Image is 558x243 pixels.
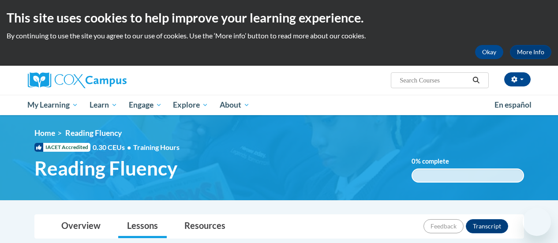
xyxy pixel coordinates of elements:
[133,143,180,151] span: Training Hours
[52,215,109,238] a: Overview
[173,100,208,110] span: Explore
[423,219,464,233] button: Feedback
[466,219,508,233] button: Transcript
[123,95,168,115] a: Engage
[7,31,551,41] p: By continuing to use the site you agree to our use of cookies. Use the ‘More info’ button to read...
[494,100,532,109] span: En español
[399,75,469,86] input: Search Courses
[167,95,214,115] a: Explore
[523,208,551,236] iframe: Button to launch messaging window
[34,143,90,152] span: IACET Accredited
[412,157,462,166] label: % complete
[34,128,55,138] a: Home
[220,100,250,110] span: About
[412,157,416,165] span: 0
[176,215,234,238] a: Resources
[34,157,177,180] span: Reading Fluency
[475,45,503,59] button: Okay
[118,215,167,238] a: Lessons
[127,143,131,151] span: •
[22,95,84,115] a: My Learning
[489,96,537,114] a: En español
[28,72,127,88] img: Cox Campus
[469,75,483,86] button: Search
[27,100,78,110] span: My Learning
[504,72,531,86] button: Account Settings
[65,128,122,138] span: Reading Fluency
[129,100,162,110] span: Engage
[90,100,117,110] span: Learn
[21,95,537,115] div: Main menu
[510,45,551,59] a: More Info
[214,95,255,115] a: About
[93,142,133,152] span: 0.30 CEUs
[7,9,551,26] h2: This site uses cookies to help improve your learning experience.
[28,72,187,88] a: Cox Campus
[84,95,123,115] a: Learn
